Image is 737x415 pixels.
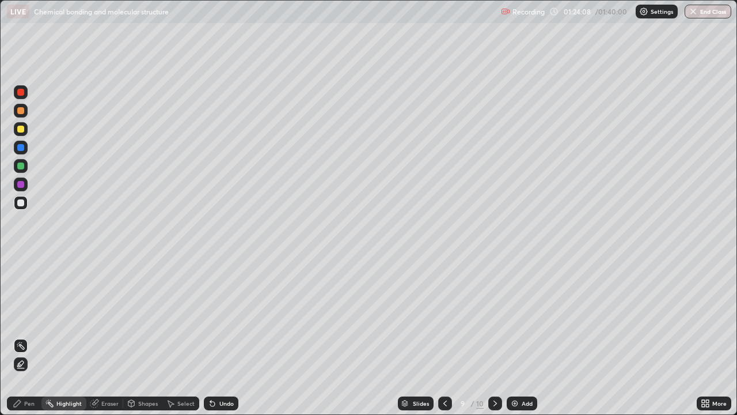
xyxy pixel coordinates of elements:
p: Recording [512,7,545,16]
p: LIVE [10,7,26,16]
div: Highlight [56,401,82,406]
img: recording.375f2c34.svg [501,7,510,16]
div: Slides [413,401,429,406]
div: Eraser [101,401,119,406]
div: 9 [457,400,468,407]
div: Select [177,401,195,406]
img: end-class-cross [689,7,698,16]
button: End Class [685,5,731,18]
p: Settings [651,9,673,14]
div: Shapes [138,401,158,406]
div: Pen [24,401,35,406]
div: Add [522,401,533,406]
div: 10 [476,398,484,409]
img: class-settings-icons [639,7,648,16]
div: Undo [219,401,234,406]
div: / [470,400,474,407]
div: More [712,401,727,406]
p: Chemical bonding and molecular structure [34,7,169,16]
img: add-slide-button [510,399,519,408]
